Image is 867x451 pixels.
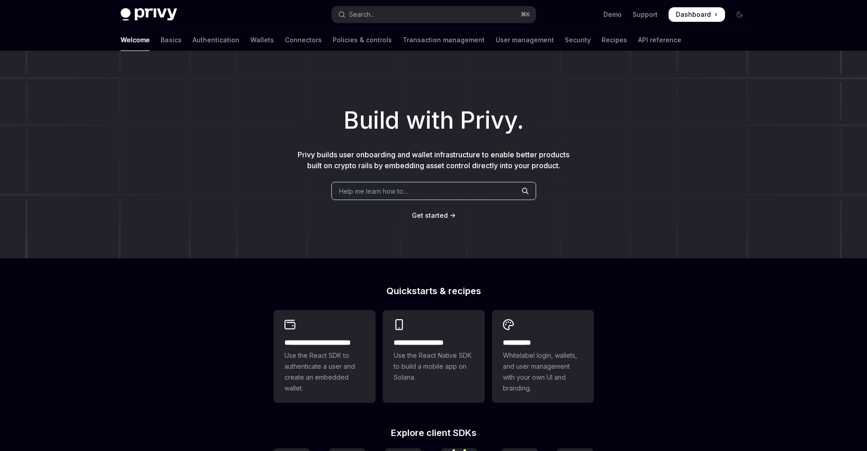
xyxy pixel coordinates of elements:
span: Whitelabel login, wallets, and user management with your own UI and branding. [503,350,583,394]
button: Toggle dark mode [732,7,747,22]
a: User management [496,29,554,51]
button: Open search [332,6,536,23]
a: **** **** **** ***Use the React Native SDK to build a mobile app on Solana. [383,310,485,403]
h2: Explore client SDKs [274,428,594,437]
a: Policies & controls [333,29,392,51]
a: Demo [603,10,622,19]
a: Get started [412,211,448,220]
a: Authentication [193,29,239,51]
span: Help me learn how to… [339,186,408,196]
span: Dashboard [676,10,711,19]
a: **** *****Whitelabel login, wallets, and user management with your own UI and branding. [492,310,594,403]
a: Security [565,29,591,51]
a: Connectors [285,29,322,51]
h2: Quickstarts & recipes [274,286,594,296]
span: Use the React SDK to authenticate a user and create an embedded wallet. [284,350,365,394]
a: Transaction management [403,29,485,51]
span: ⌘ K [521,11,530,18]
a: Dashboard [669,7,725,22]
a: Welcome [121,29,150,51]
a: Support [633,10,658,19]
h1: Build with Privy. [15,103,852,138]
a: API reference [638,29,681,51]
div: Search... [349,9,375,20]
a: Basics [161,29,182,51]
a: Recipes [602,29,627,51]
span: Use the React Native SDK to build a mobile app on Solana. [394,350,474,383]
span: Get started [412,211,448,219]
span: Privy builds user onboarding and wallet infrastructure to enable better products built on crypto ... [298,150,569,170]
img: dark logo [121,8,177,21]
a: Wallets [250,29,274,51]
